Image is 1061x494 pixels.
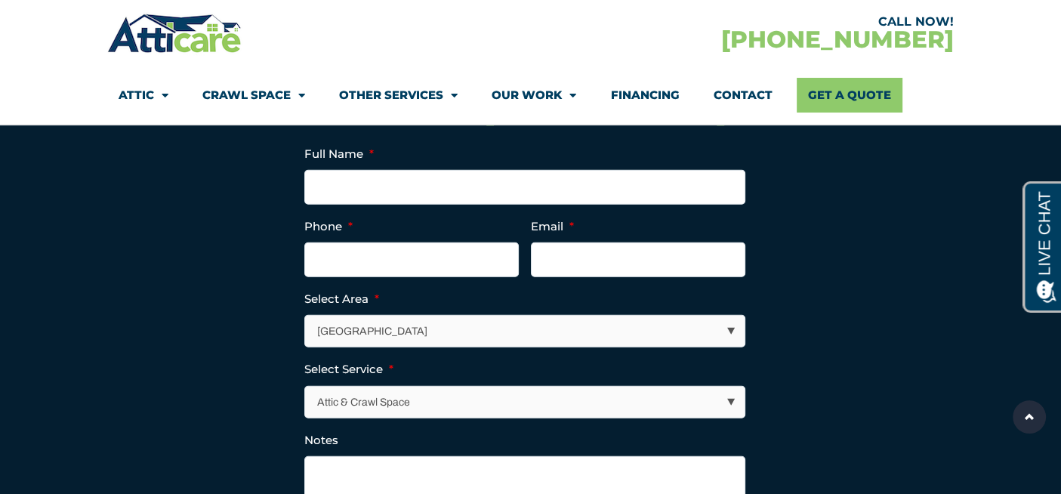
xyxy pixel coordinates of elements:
[304,292,379,307] label: Select Area
[610,78,679,113] a: Financing
[492,78,576,113] a: Our Work
[304,433,338,448] label: Notes
[304,219,353,234] label: Phone
[531,219,574,234] label: Email
[119,78,168,113] a: Attic
[304,147,374,162] label: Full Name
[119,78,942,113] nav: Menu
[530,16,953,28] div: CALL NOW!
[304,362,393,377] label: Select Service
[37,12,122,31] span: Opens a chat window
[202,78,305,113] a: Crawl Space
[713,78,772,113] a: Contact
[339,78,458,113] a: Other Services
[797,78,902,113] a: Get A Quote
